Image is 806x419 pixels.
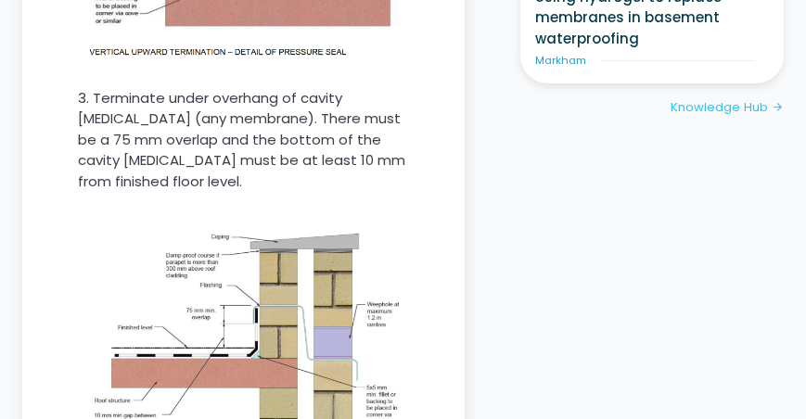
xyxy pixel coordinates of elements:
[671,98,784,117] a: Knowledge Hubarrow_forward
[671,98,768,117] div: Knowledge Hub
[772,99,784,116] div: arrow_forward
[78,88,409,193] p: 3. Terminate under overhang of cavity [MEDICAL_DATA] (any membrane). There must be a 75 mm overla...
[535,53,586,69] div: Markham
